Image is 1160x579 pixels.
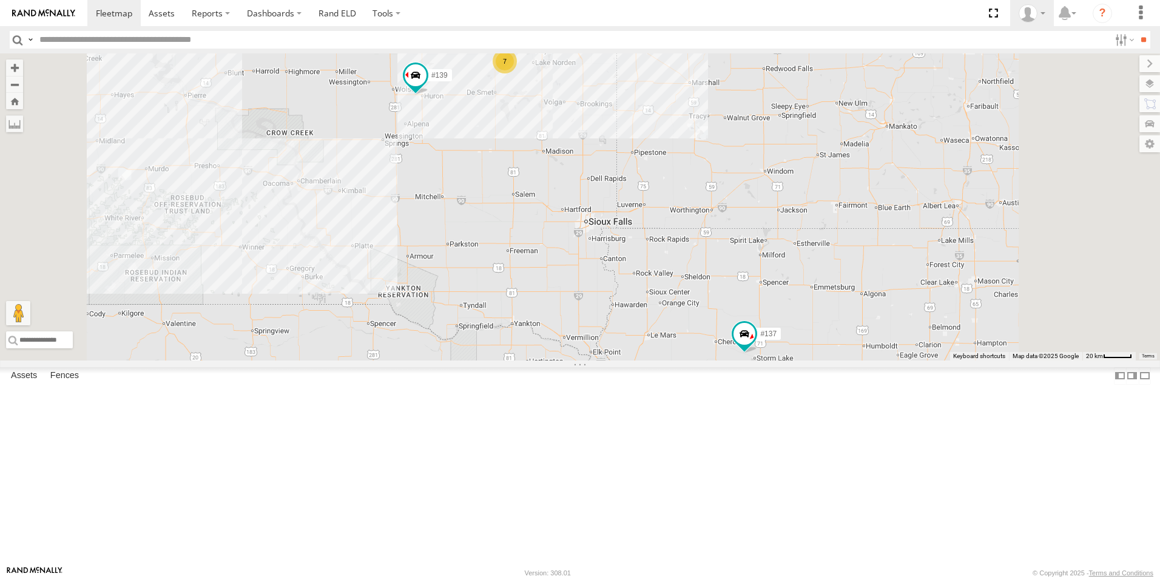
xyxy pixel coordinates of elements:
button: Zoom Home [6,93,23,109]
a: Terms and Conditions [1089,569,1153,577]
label: Map Settings [1139,135,1160,152]
img: rand-logo.svg [12,9,75,18]
button: Map Scale: 20 km per 44 pixels [1082,352,1136,361]
label: Fences [44,367,85,384]
span: Map data ©2025 Google [1013,353,1079,359]
div: 7 [493,49,517,73]
button: Drag Pegman onto the map to open Street View [6,301,30,325]
button: Zoom out [6,76,23,93]
label: Dock Summary Table to the Left [1114,367,1126,385]
i: ? [1093,4,1112,23]
span: #137 [760,330,777,339]
label: Assets [5,367,43,384]
a: Visit our Website [7,567,62,579]
label: Search Query [25,31,35,49]
div: Version: 308.01 [525,569,571,577]
button: Keyboard shortcuts [953,352,1005,361]
div: © Copyright 2025 - [1033,569,1153,577]
button: Zoom in [6,59,23,76]
div: Devan Weelborg [1014,4,1050,22]
label: Dock Summary Table to the Right [1126,367,1138,385]
a: Terms (opens in new tab) [1142,354,1155,359]
span: 20 km [1086,353,1103,359]
label: Search Filter Options [1110,31,1136,49]
label: Measure [6,115,23,132]
span: #139 [431,71,448,80]
label: Hide Summary Table [1139,367,1151,385]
